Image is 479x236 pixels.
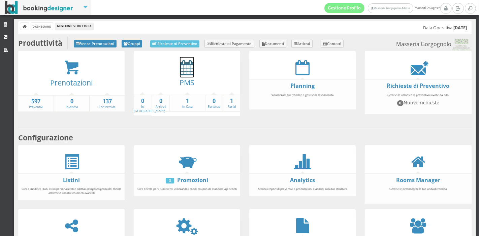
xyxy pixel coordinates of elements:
[223,97,241,105] strong: 1
[291,40,313,48] a: Articoli
[249,90,356,108] div: Visualizza le tue vendite e gestisci la disponibilità
[451,39,471,51] img: 0603869b585f11eeb13b0a069e529790.png
[368,100,468,106] h4: Nuove richieste
[18,98,54,109] a: 597Preventivi
[74,40,117,47] a: Elenco Prenotazioni
[387,82,449,90] a: Richieste di Preventivo
[54,98,89,105] strong: 0
[397,100,404,106] span: 0
[223,97,241,109] a: 1Partiti
[134,97,165,113] a: 0In [GEOGRAPHIC_DATA]
[63,176,80,184] a: Listini
[170,97,205,109] a: 1In Casa
[50,78,93,88] a: Prenotazioni
[453,25,467,31] b: [DATE]
[177,176,208,184] a: Promozioni
[55,23,93,30] li: Gestione Struttura
[290,82,315,90] a: Planning
[134,97,152,105] strong: 0
[204,40,254,48] a: Richieste di Pagamento
[134,184,240,194] div: Crea offerte per i tuoi clienti utilizzando i codici coupon da associare agli sconti
[90,98,125,105] strong: 137
[170,97,205,105] strong: 1
[365,184,471,202] div: Gestisci e personalizza le tue unità di vendita
[249,184,356,194] div: Scarica i report di preventivi e prenotazioni elaborati sulla tua struttura
[365,90,471,112] div: Gestisci le richieste di preventivo inviate dal sito
[205,97,223,109] a: 0Partenze
[324,3,440,13] span: martedì, 26 agosto
[5,1,73,14] img: BookingDesigner.com
[180,77,194,87] a: PMS
[150,40,199,47] a: Richieste di Preventivo
[31,23,53,30] a: Dashboard
[18,98,54,105] strong: 597
[166,178,174,183] div: 0
[396,39,471,51] small: Masseria Gorgognolo
[396,176,440,184] a: Rooms Manager
[259,40,287,48] a: Documenti
[152,97,169,109] a: 0Arrivati
[122,40,142,47] a: Gruppi
[290,176,315,184] a: Analytics
[324,3,365,13] a: Gestione Profilo
[368,3,413,13] a: Masseria Gorgognolo Admin
[54,98,89,109] a: 0In Attesa
[18,133,73,142] b: Configurazione
[18,184,125,198] div: Crea e modifica i tuoi listini personalizzati e adattali ad ogni esigenza del cliente attraverso ...
[18,38,62,48] b: Produttività
[321,40,344,48] a: Contatti
[205,97,223,105] strong: 0
[152,97,169,105] strong: 0
[423,25,467,30] h5: Data Operativa:
[90,98,125,109] a: 137Confermate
